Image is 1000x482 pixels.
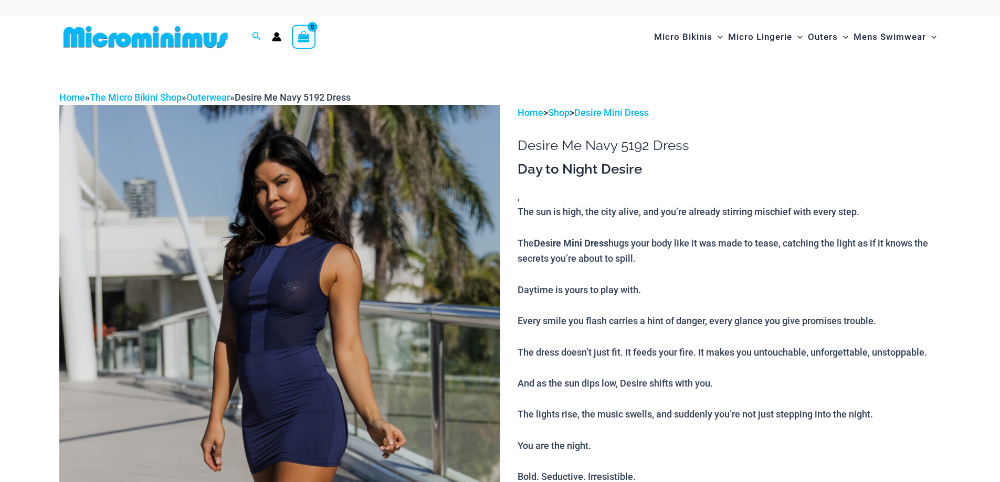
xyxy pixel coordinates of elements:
span: Menu Toggle [712,24,723,50]
h1: Desire Me Navy 5192 Dress [518,137,941,154]
span: Outers [808,24,838,50]
a: Home [59,92,85,103]
span: Menu Toggle [838,24,848,50]
a: Search icon link [252,30,261,44]
a: The Micro Bikini Shop [90,92,182,103]
h3: Day to Night Desire [518,160,941,178]
a: Home [518,107,543,118]
span: Desire Me Navy 5192 Dress [235,92,351,103]
a: Shop [548,107,570,118]
span: » » » [59,92,351,103]
b: Desire Mini Dress [534,237,608,249]
a: OutersMenu ToggleMenu Toggle [805,21,851,53]
a: Mens SwimwearMenu ToggleMenu Toggle [851,21,939,53]
span: Micro Bikinis [654,24,712,50]
nav: Site Navigation [650,19,941,55]
a: View Shopping Cart, empty [292,25,316,49]
p: > > [518,105,941,121]
span: Menu Toggle [792,24,803,50]
a: Micro BikinisMenu ToggleMenu Toggle [651,21,725,53]
span: Micro Lingerie [728,24,792,50]
a: Account icon link [272,32,281,41]
span: Mens Swimwear [854,24,926,50]
a: Outerwear [186,92,230,103]
span: Menu Toggle [926,24,936,50]
a: Desire Mini Dress [574,107,649,118]
img: MM SHOP LOGO FLAT [59,25,232,49]
a: Micro LingerieMenu ToggleMenu Toggle [725,21,805,53]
